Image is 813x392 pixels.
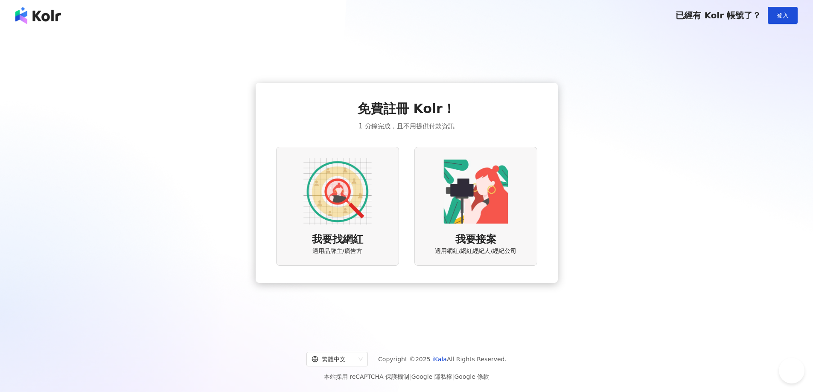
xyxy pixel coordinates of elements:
span: 我要找網紅 [312,232,363,247]
span: 登入 [777,12,789,19]
span: 已經有 Kolr 帳號了？ [676,10,761,20]
span: Copyright © 2025 All Rights Reserved. [378,354,507,364]
a: iKala [432,356,447,363]
img: logo [15,7,61,24]
span: | [452,373,455,380]
a: Google 條款 [454,373,489,380]
button: 登入 [768,7,798,24]
span: 免費註冊 Kolr！ [358,100,455,118]
span: 本站採用 reCAPTCHA 保護機制 [324,372,489,382]
a: Google 隱私權 [411,373,452,380]
span: 1 分鐘完成，且不用提供付款資訊 [358,121,454,131]
div: 繁體中文 [312,352,355,366]
span: | [409,373,411,380]
span: 我要接案 [455,232,496,247]
img: KOL identity option [442,157,510,226]
img: AD identity option [303,157,372,226]
span: 適用網紅/網紅經紀人/經紀公司 [435,247,516,256]
span: 適用品牌主/廣告方 [312,247,362,256]
iframe: Help Scout Beacon - Open [779,358,804,383]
